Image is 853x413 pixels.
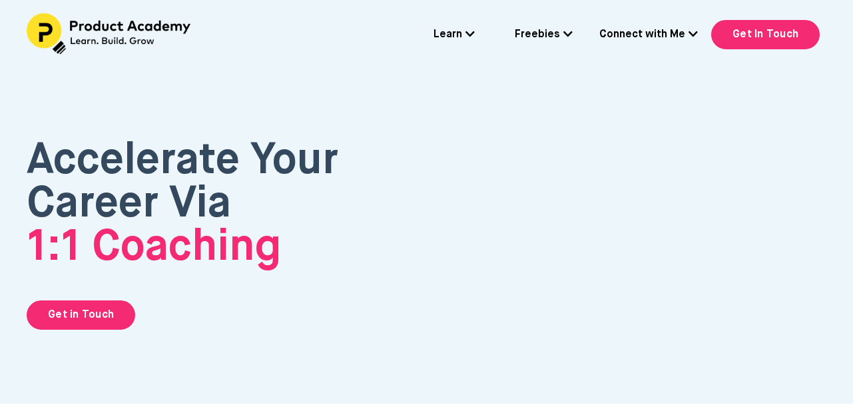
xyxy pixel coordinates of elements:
a: Learn [433,27,475,44]
a: Freebies [515,27,573,44]
a: Connect with Me [599,27,698,44]
img: Header Logo [27,13,193,55]
a: Get in Touch [27,300,135,330]
span: Accelerate Your Career Via [27,140,338,270]
a: Get In Touch [711,20,820,49]
span: 1:1 Coaching [27,226,281,270]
